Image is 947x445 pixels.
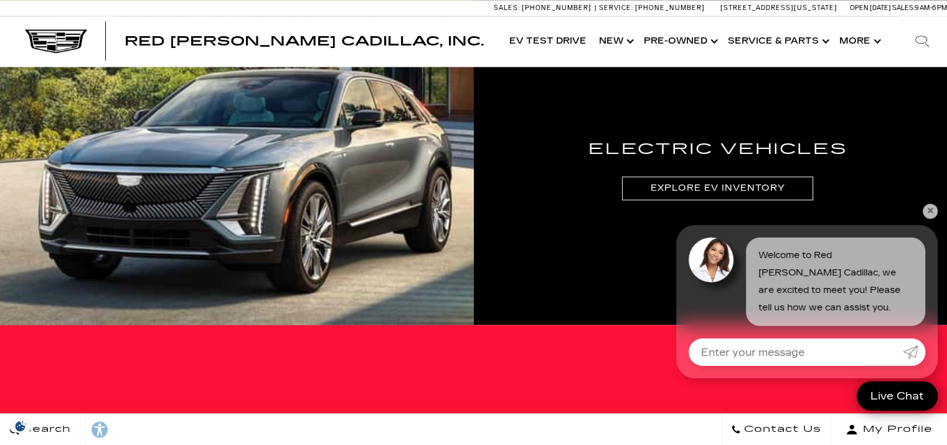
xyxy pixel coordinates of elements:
div: Welcome to Red [PERSON_NAME] Cadillac, we are excited to meet you! Please tell us how we can assi... [746,237,925,326]
span: [PHONE_NUMBER] [522,4,591,12]
span: [PHONE_NUMBER] [635,4,705,12]
input: Enter your message [689,338,903,366]
a: Service & Parts [722,16,833,66]
a: Red [PERSON_NAME] Cadillac, Inc. [125,35,484,47]
span: My Profile [858,421,933,438]
span: Contact Us [741,421,821,438]
a: Live Chat [857,381,938,411]
span: Service: [599,4,633,12]
a: Contact Us [721,414,831,445]
span: Open [DATE] [850,4,891,12]
a: Sales: [PHONE_NUMBER] [494,4,595,11]
a: Service: [PHONE_NUMBER] [595,4,708,11]
img: Agent profile photo [689,237,733,282]
a: New [593,16,638,66]
button: More [833,16,885,66]
span: Live Chat [864,389,930,403]
span: Sales: [494,4,520,12]
a: [STREET_ADDRESS][US_STATE] [720,4,837,12]
span: Search [19,421,71,438]
span: Sales: [892,4,915,12]
button: Open user profile menu [831,414,947,445]
span: Red [PERSON_NAME] Cadillac, Inc. [125,34,484,49]
a: Explore EV Inventory [622,176,813,199]
img: Cadillac Dark Logo with Cadillac White Text [25,29,87,53]
span: 9 AM-6 PM [915,4,947,12]
img: Opt-Out Icon [6,419,35,433]
h3: Electric Vehicles [588,137,847,162]
a: Submit [903,338,925,366]
a: Pre-Owned [638,16,722,66]
a: EV Test Drive [503,16,593,66]
section: Click to Open Cookie Consent Modal [6,419,35,433]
